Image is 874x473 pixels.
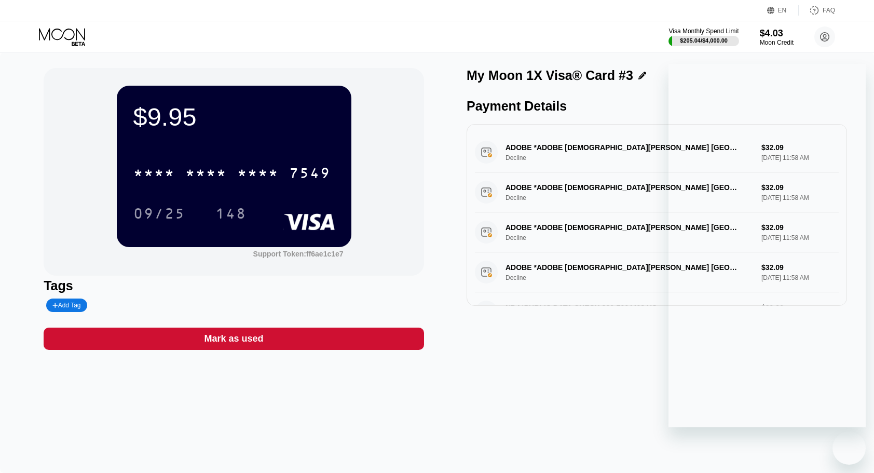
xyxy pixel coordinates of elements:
div: Payment Details [467,99,847,114]
div: Add Tag [46,299,87,312]
div: Support Token: ff6ae1c1e7 [253,250,344,258]
div: EN [778,7,787,14]
div: Mark as used [204,333,264,345]
div: 09/25 [133,207,185,223]
div: My Moon 1X Visa® Card #3 [467,68,633,83]
div: $205.04 / $4,000.00 [680,37,728,44]
div: EN [767,5,799,16]
div: 148 [208,200,254,226]
div: Moon Credit [760,39,794,46]
div: 148 [215,207,247,223]
div: FAQ [799,5,835,16]
div: $4.03 [760,28,794,39]
div: Support Token:ff6ae1c1e7 [253,250,344,258]
div: Visa Monthly Spend Limit [668,28,739,35]
div: 09/25 [126,200,193,226]
div: Mark as used [44,328,424,350]
div: FAQ [823,7,835,14]
div: Tags [44,278,424,293]
div: 7549 [289,166,331,183]
div: $4.03Moon Credit [760,28,794,46]
iframe: Messaging window [668,64,866,427]
div: Add Tag [52,302,80,309]
iframe: Button to launch messaging window, conversation in progress [832,431,866,465]
div: $9.95 [133,102,335,131]
div: Visa Monthly Spend Limit$205.04/$4,000.00 [668,28,739,46]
